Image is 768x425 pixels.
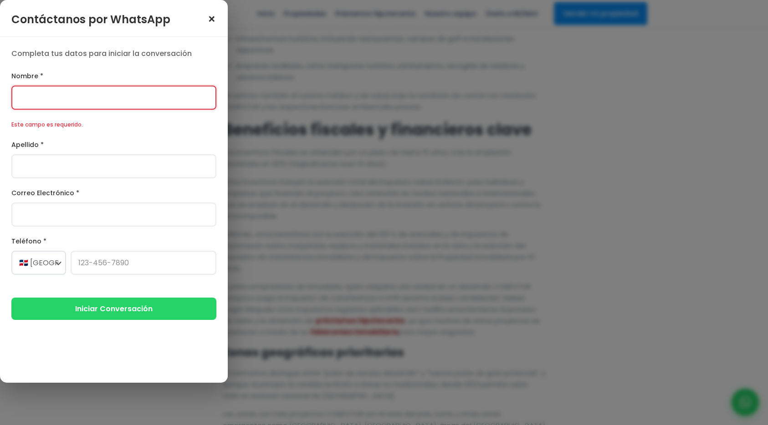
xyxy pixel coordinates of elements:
[207,13,216,26] span: ×
[11,187,216,199] label: Correo Electrónico *
[11,139,216,151] label: Apellido *
[11,11,170,27] h3: Contáctanos por WhatsApp
[71,251,216,275] input: 123-456-7890
[11,119,216,130] div: Este campo es requerido.
[11,236,216,247] label: Teléfono *
[11,298,216,320] button: Iniciar Conversación
[11,48,216,59] p: Completa tus datos para iniciar la conversación
[11,71,216,82] label: Nombre *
